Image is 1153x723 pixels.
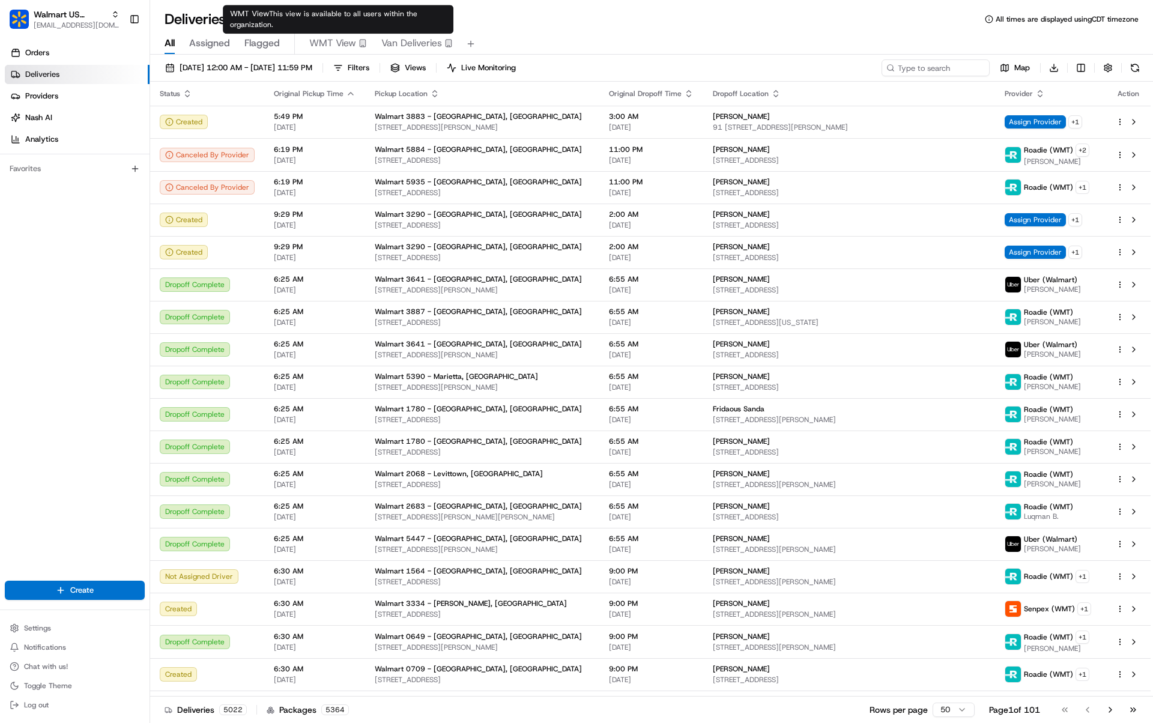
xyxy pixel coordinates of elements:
[375,415,590,425] span: [STREET_ADDRESS]
[113,174,193,186] span: API Documentation
[25,69,59,80] span: Deliveries
[375,156,590,165] span: [STREET_ADDRESS]
[160,245,208,259] div: Created
[24,174,92,186] span: Knowledge Base
[34,8,106,20] span: Walmart US Stores
[609,220,694,230] span: [DATE]
[5,65,150,84] a: Deliveries
[713,501,770,511] span: [PERSON_NAME]
[267,704,349,716] div: Packages
[1014,62,1030,73] span: Map
[274,501,356,511] span: 6:25 AM
[1024,604,1075,614] span: Senpex (WMT)
[274,534,356,543] span: 6:25 AM
[160,180,255,195] div: Canceled By Provider
[375,577,590,587] span: [STREET_ADDRESS]
[375,210,582,219] span: Walmart 3290 - [GEOGRAPHIC_DATA], [GEOGRAPHIC_DATA]
[375,664,582,674] span: Walmart 0709 - [GEOGRAPHIC_DATA], [GEOGRAPHIC_DATA]
[274,415,356,425] span: [DATE]
[70,585,94,596] span: Create
[609,123,694,132] span: [DATE]
[375,383,590,392] span: [STREET_ADDRESS][PERSON_NAME]
[1005,471,1021,487] img: roadie-logo-v2.jpg
[34,20,120,30] span: [EMAIL_ADDRESS][DOMAIN_NAME]
[1024,349,1081,359] span: [PERSON_NAME]
[160,213,208,227] button: Created
[12,11,36,35] img: Nash
[609,404,694,414] span: 6:55 AM
[12,47,219,67] p: Welcome 👋
[713,383,985,392] span: [STREET_ADDRESS]
[713,599,770,608] span: [PERSON_NAME]
[609,274,694,284] span: 6:55 AM
[1127,59,1143,76] button: Refresh
[609,156,694,165] span: [DATE]
[713,188,985,198] span: [STREET_ADDRESS]
[1005,374,1021,390] img: roadie-logo-v2.jpg
[609,566,694,576] span: 9:00 PM
[165,704,247,716] div: Deliveries
[5,581,145,600] button: Create
[24,623,51,633] span: Settings
[274,242,356,252] span: 9:29 PM
[1005,180,1021,195] img: roadie-logo-v2.jpg
[1076,631,1089,644] button: +1
[713,512,985,522] span: [STREET_ADDRESS]
[1076,144,1089,157] button: +2
[41,126,152,136] div: We're available if you need us!
[274,123,356,132] span: [DATE]
[405,62,426,73] span: Views
[274,220,356,230] span: [DATE]
[996,14,1139,24] span: All times are displayed using CDT timezone
[609,188,694,198] span: [DATE]
[713,643,985,652] span: [STREET_ADDRESS][PERSON_NAME]
[375,253,590,262] span: [STREET_ADDRESS]
[7,169,97,190] a: 📗Knowledge Base
[274,156,356,165] span: [DATE]
[1005,309,1021,325] img: roadie-logo-v2.jpg
[274,318,356,327] span: [DATE]
[1068,115,1082,129] button: +1
[375,89,428,98] span: Pickup Location
[274,188,356,198] span: [DATE]
[713,156,985,165] span: [STREET_ADDRESS]
[1024,145,1073,155] span: Roadie (WMT)
[713,123,985,132] span: 91 [STREET_ADDRESS][PERSON_NAME]
[609,145,694,154] span: 11:00 PM
[5,5,124,34] button: Walmart US StoresWalmart US Stores[EMAIL_ADDRESS][DOMAIN_NAME]
[274,112,356,121] span: 5:49 PM
[5,130,150,149] a: Analytics
[274,404,356,414] span: 6:25 AM
[713,610,985,619] span: [STREET_ADDRESS][PERSON_NAME]
[713,664,770,674] span: [PERSON_NAME]
[882,59,990,76] input: Type to search
[97,169,198,190] a: 💻API Documentation
[274,274,356,284] span: 6:25 AM
[1005,601,1021,617] img: senpex-logo.png
[1068,246,1082,259] button: +1
[713,566,770,576] span: [PERSON_NAME]
[1024,512,1073,521] span: Luqman B.
[31,77,198,89] input: Clear
[1024,372,1073,382] span: Roadie (WMT)
[609,545,694,554] span: [DATE]
[375,339,582,349] span: Walmart 3641 - [GEOGRAPHIC_DATA], [GEOGRAPHIC_DATA]
[1076,668,1089,681] button: +1
[713,339,770,349] span: [PERSON_NAME]
[609,307,694,316] span: 6:55 AM
[189,36,230,50] span: Assigned
[609,534,694,543] span: 6:55 AM
[274,210,356,219] span: 9:29 PM
[609,437,694,446] span: 6:55 AM
[713,242,770,252] span: [PERSON_NAME]
[375,404,582,414] span: Walmart 1780 - [GEOGRAPHIC_DATA], [GEOGRAPHIC_DATA]
[180,62,312,73] span: [DATE] 12:00 AM - [DATE] 11:59 PM
[375,437,582,446] span: Walmart 1780 - [GEOGRAPHIC_DATA], [GEOGRAPHIC_DATA]
[713,318,985,327] span: [STREET_ADDRESS][US_STATE]
[375,512,590,522] span: [STREET_ADDRESS][PERSON_NAME][PERSON_NAME]
[713,210,770,219] span: [PERSON_NAME]
[1024,285,1081,294] span: [PERSON_NAME]
[713,307,770,316] span: [PERSON_NAME]
[165,10,226,29] h1: Deliveries
[1024,414,1081,424] span: [PERSON_NAME]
